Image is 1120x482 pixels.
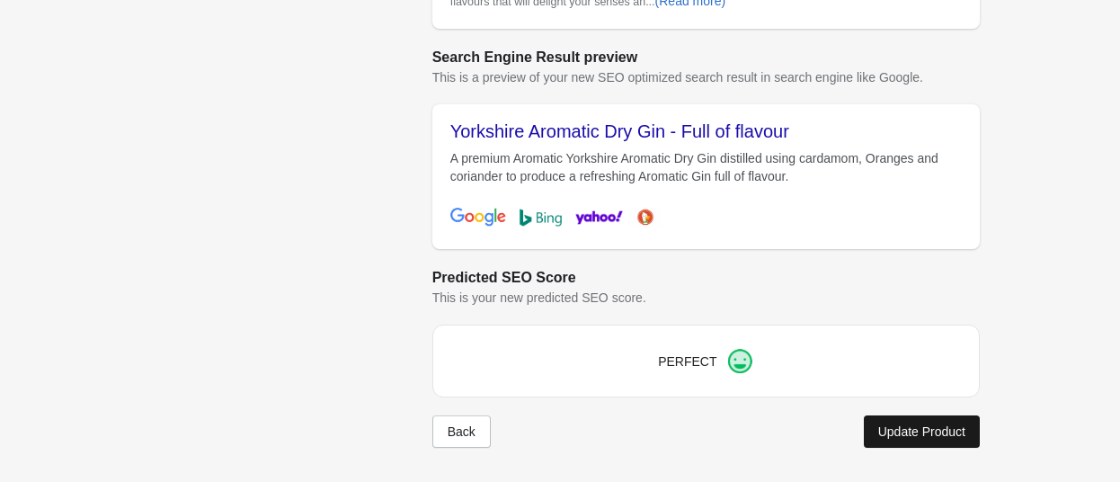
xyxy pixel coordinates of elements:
img: bing-b792579f80685e49055916f9e67a0c8ab2d0b2400f22ee539d8172f7144135be.png [520,209,562,227]
span: A premium Aromatic Yorkshire Aromatic Dry Gin distilled using cardamom, Oranges and coriander to ... [450,151,938,183]
img: yahoo-cf26812ce9192cbb6d8fdd3b07898d376d74e5974f6533aaba4bf5d5b451289c.png [575,204,623,231]
span: Yorkshire Aromatic Dry Gin - Full of flavour [450,121,789,141]
span: This is your new predicted SEO score. [432,290,646,305]
h2: Predicted SEO Score [432,267,980,289]
span: PERFECT [658,354,716,369]
div: Back [448,424,476,439]
span: This is a preview of your new SEO optimized search result in search engine like Google. [432,70,923,85]
button: Update Product [864,415,980,448]
div: Update Product [878,424,965,439]
button: Back [432,415,491,448]
img: google-7db8ea4f97d2f7e91f6dc04224da29ca421b9c864e7b870c42f5917e299b1774.png [450,208,506,227]
h2: Search Engine Result preview [432,47,980,68]
img: duckduckgo-9296ea666b33cc21a1b3646608c049a2adb471023ec4547030f9c0888b093ea3.png [628,208,662,227]
img: happy.png [726,347,754,375]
